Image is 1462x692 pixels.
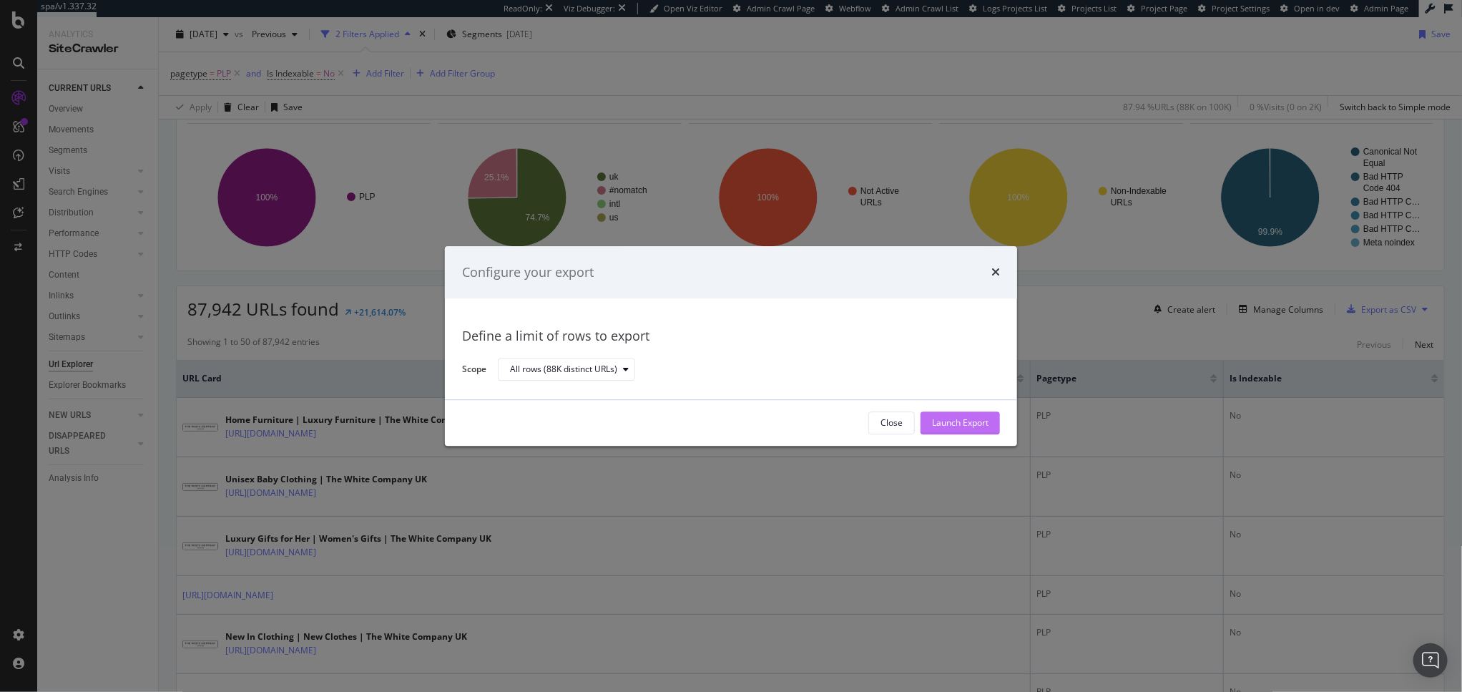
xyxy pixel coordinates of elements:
div: Define a limit of rows to export [462,328,1000,346]
button: All rows (88K distinct URLs) [498,359,635,381]
div: Configure your export [462,263,594,282]
button: Close [868,411,915,434]
div: modal [445,246,1017,446]
div: Open Intercom Messenger [1413,643,1448,678]
div: times [991,263,1000,282]
div: Close [880,417,903,429]
label: Scope [462,363,486,379]
div: Launch Export [932,417,988,429]
button: Launch Export [921,411,1000,434]
div: All rows (88K distinct URLs) [510,366,617,374]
